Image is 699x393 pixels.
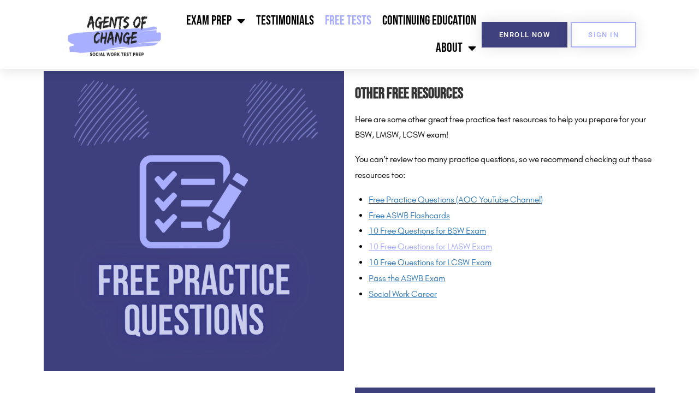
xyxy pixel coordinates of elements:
[369,210,450,221] a: Free ASWB Flashcards
[499,31,550,38] span: Enroll Now
[369,273,445,283] span: Pass the ASWB Exam
[482,22,567,47] a: Enroll Now
[369,225,486,236] a: 10 Free Questions for BSW Exam
[369,194,543,205] a: Free Practice Questions (AOC YouTube Channel)
[355,152,655,183] p: You can’t review too many practice questions, so we recommend checking out these resources too:
[251,7,319,34] a: Testimonials
[369,257,491,267] a: 10 Free Questions for LCSW Exam
[588,31,619,38] span: SIGN IN
[377,7,482,34] a: Continuing Education
[355,112,655,144] p: Here are some other great free practice test resources to help you prepare for your BSW, LMSW, LC...
[319,7,377,34] a: Free Tests
[571,22,636,47] a: SIGN IN
[369,289,437,299] a: Social Work Career
[355,82,655,106] h2: Other Free Resources
[181,7,251,34] a: Exam Prep
[430,34,482,62] a: About
[166,7,482,62] nav: Menu
[369,273,447,283] a: Pass the ASWB Exam
[369,241,492,252] a: 10 Free Questions for LMSW Exam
